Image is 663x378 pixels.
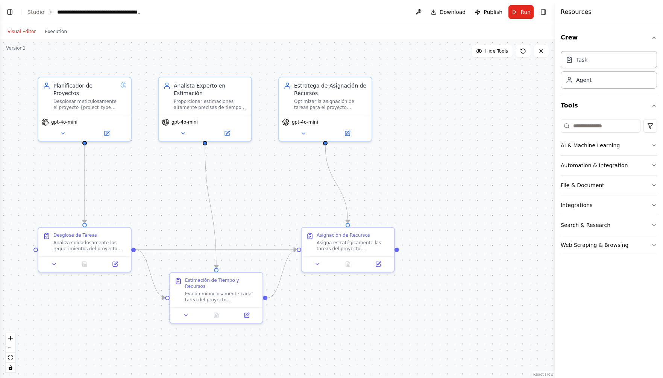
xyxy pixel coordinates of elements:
[6,343,15,353] button: zoom out
[533,372,554,376] a: React Flow attribution
[561,8,592,17] h4: Resources
[102,260,128,269] button: Open in side panel
[317,240,390,252] div: Asigna estratégicamente las tareas del proyecto {project_type} a los miembros del equipo basándot...
[472,5,505,19] button: Publish
[27,9,44,15] a: Studio
[136,246,297,254] g: Edge from ec650a62-c6fe-4552-b9c9-157a9287e9a2 to 5d910f73-2c18-43fb-8320-a1bb60b25b61
[69,260,101,269] button: No output available
[561,195,657,215] button: Integrations
[561,116,657,261] div: Tools
[332,260,364,269] button: No output available
[158,77,252,142] div: Analista Experto en EstimaciónProporcionar estimaciones altamente precisas de tiempo, recursos y ...
[6,333,15,372] div: React Flow controls
[576,56,587,64] div: Task
[53,240,126,252] div: Analiza cuidadosamente los requerimientos del proyecto para el proyecto {project_type} y desglósa...
[169,272,263,324] div: Estimación de Tiempo y RecursosEvalúa minuciosamente cada tarea del proyecto {project_type} para ...
[326,129,369,138] button: Open in side panel
[294,82,367,97] div: Estratega de Asignación de Recursos
[5,7,15,17] button: Show left sidebar
[171,119,198,125] span: gpt-4o-mini
[53,82,117,97] div: Planificador de Proyectos
[53,232,97,238] div: Desglose de Tareas
[561,156,657,175] button: Automation & Integration
[301,227,395,272] div: Asignación de RecursosAsigna estratégicamente las tareas del proyecto {project_type} a los miembr...
[6,353,15,363] button: fit view
[561,27,657,48] button: Crew
[206,129,248,138] button: Open in side panel
[53,98,117,110] div: Desglosar meticulosamente el proyecto {project_type} en tareas accionables, asegurando que no se ...
[485,48,508,54] span: Hide Tools
[520,8,531,16] span: Run
[201,145,220,268] g: Edge from bd0ebd75-6146-417e-be48-6b1c5464bf9a to b3deb10e-9baf-4258-b2a6-8dc6c4abc036
[508,5,534,19] button: Run
[561,235,657,255] button: Web Scraping & Browsing
[200,311,232,320] button: No output available
[40,27,71,36] button: Execution
[27,8,142,16] nav: breadcrumb
[185,277,258,289] div: Estimación de Tiempo y Recursos
[561,175,657,195] button: File & Document
[6,45,26,51] div: Version 1
[234,311,259,320] button: Open in side panel
[440,8,466,16] span: Download
[185,291,258,303] div: Evalúa minuciosamente cada tarea del proyecto {project_type} para estimar el tiempo, recursos y e...
[81,138,88,223] g: Edge from 03727f94-f09d-4c8f-8bde-23950d50cc25 to ec650a62-c6fe-4552-b9c9-157a9287e9a2
[85,129,128,138] button: Open in side panel
[174,82,247,97] div: Analista Experto en Estimación
[322,145,352,223] g: Edge from 93d24b35-3ec8-4efa-a2cc-d2e7a9ac8f75 to 5d910f73-2c18-43fb-8320-a1bb60b25b61
[428,5,469,19] button: Download
[6,363,15,372] button: toggle interactivity
[561,48,657,95] div: Crew
[365,260,391,269] button: Open in side panel
[136,246,165,302] g: Edge from ec650a62-c6fe-4552-b9c9-157a9287e9a2 to b3deb10e-9baf-4258-b2a6-8dc6c4abc036
[472,45,513,57] button: Hide Tools
[576,76,592,84] div: Agent
[3,27,40,36] button: Visual Editor
[51,119,77,125] span: gpt-4o-mini
[174,98,247,110] div: Proporcionar estimaciones altamente precisas de tiempo, recursos y esfuerzo para cada tarea del p...
[6,333,15,343] button: zoom in
[561,215,657,235] button: Search & Research
[38,77,132,142] div: Planificador de ProyectosDesglosar meticulosamente el proyecto {project_type} en tareas accionabl...
[294,98,367,110] div: Optimizar la asignación de tareas para el proyecto {project_type} equilibrando las habilidades, d...
[38,227,132,272] div: Desglose de TareasAnaliza cuidadosamente los requerimientos del proyecto para el proyecto {projec...
[538,7,549,17] button: Hide right sidebar
[292,119,318,125] span: gpt-4o-mini
[484,8,502,16] span: Publish
[278,77,372,142] div: Estratega de Asignación de RecursosOptimizar la asignación de tareas para el proyecto {project_ty...
[317,232,370,238] div: Asignación de Recursos
[561,136,657,155] button: AI & Machine Learning
[561,95,657,116] button: Tools
[267,246,297,302] g: Edge from b3deb10e-9baf-4258-b2a6-8dc6c4abc036 to 5d910f73-2c18-43fb-8320-a1bb60b25b61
